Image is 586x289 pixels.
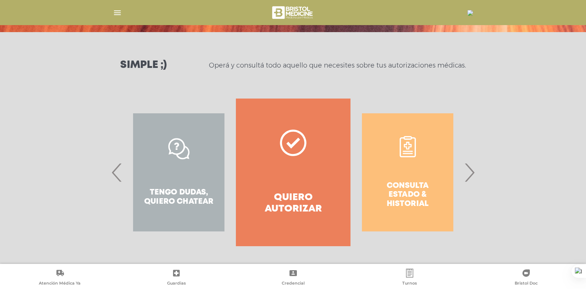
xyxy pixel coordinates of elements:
[120,60,167,70] h3: Simple ;)
[351,269,468,288] a: Turnos
[209,61,466,70] p: Operá y consultá todo aquello que necesites sobre tus autorizaciones médicas.
[118,269,234,288] a: Guardias
[235,269,351,288] a: Credencial
[467,10,473,16] img: 15868
[402,281,417,287] span: Turnos
[110,152,124,192] span: Previous
[236,99,350,246] a: Quiero autorizar
[282,281,305,287] span: Credencial
[1,269,118,288] a: Atención Médica Ya
[167,281,186,287] span: Guardias
[113,8,122,17] img: Cober_menu-lines-white.svg
[39,281,81,287] span: Atención Médica Ya
[249,192,337,215] h4: Quiero autorizar
[462,152,477,192] span: Next
[515,281,538,287] span: Bristol Doc
[271,4,315,21] img: bristol-medicine-blanco.png
[468,269,585,288] a: Bristol Doc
